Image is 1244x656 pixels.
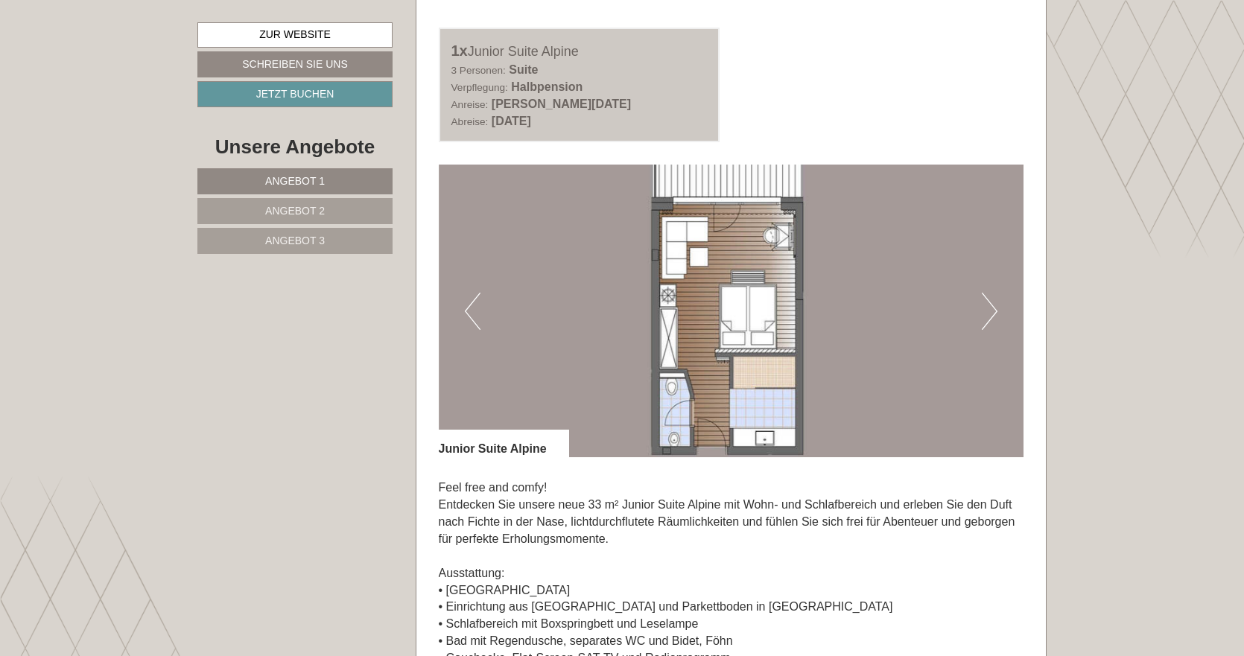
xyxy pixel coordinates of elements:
[265,205,325,217] span: Angebot 2
[982,293,997,330] button: Next
[509,63,538,76] b: Suite
[439,165,1024,457] img: image
[465,293,480,330] button: Previous
[197,133,393,161] div: Unsere Angebote
[197,81,393,107] a: Jetzt buchen
[265,235,325,246] span: Angebot 3
[511,80,583,93] b: Halbpension
[197,51,393,77] a: Schreiben Sie uns
[492,115,531,127] b: [DATE]
[492,98,631,110] b: [PERSON_NAME][DATE]
[197,22,393,48] a: Zur Website
[451,116,489,127] small: Abreise:
[451,42,468,59] b: 1x
[451,40,708,62] div: Junior Suite Alpine
[451,99,489,110] small: Anreise:
[265,175,325,187] span: Angebot 1
[451,82,508,93] small: Verpflegung:
[439,430,569,458] div: Junior Suite Alpine
[451,65,506,76] small: 3 Personen:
